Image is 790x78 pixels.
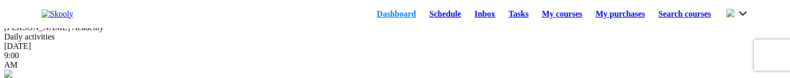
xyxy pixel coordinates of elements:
a: Schedule [423,7,468,21]
div: AM [4,60,786,70]
div: 9:00 [4,51,786,70]
a: Dashboard [370,7,422,21]
img: Skooly [42,9,73,19]
a: Tasks [502,7,535,21]
a: Search courses [652,7,718,21]
span: Daily activities [4,32,55,41]
a: My purchases [589,7,652,21]
img: checkin.jpg [4,70,12,78]
a: My courses [535,7,588,21]
div: [DATE] [4,42,786,51]
button: chevron down outline [726,8,748,19]
a: Inbox [468,7,502,21]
